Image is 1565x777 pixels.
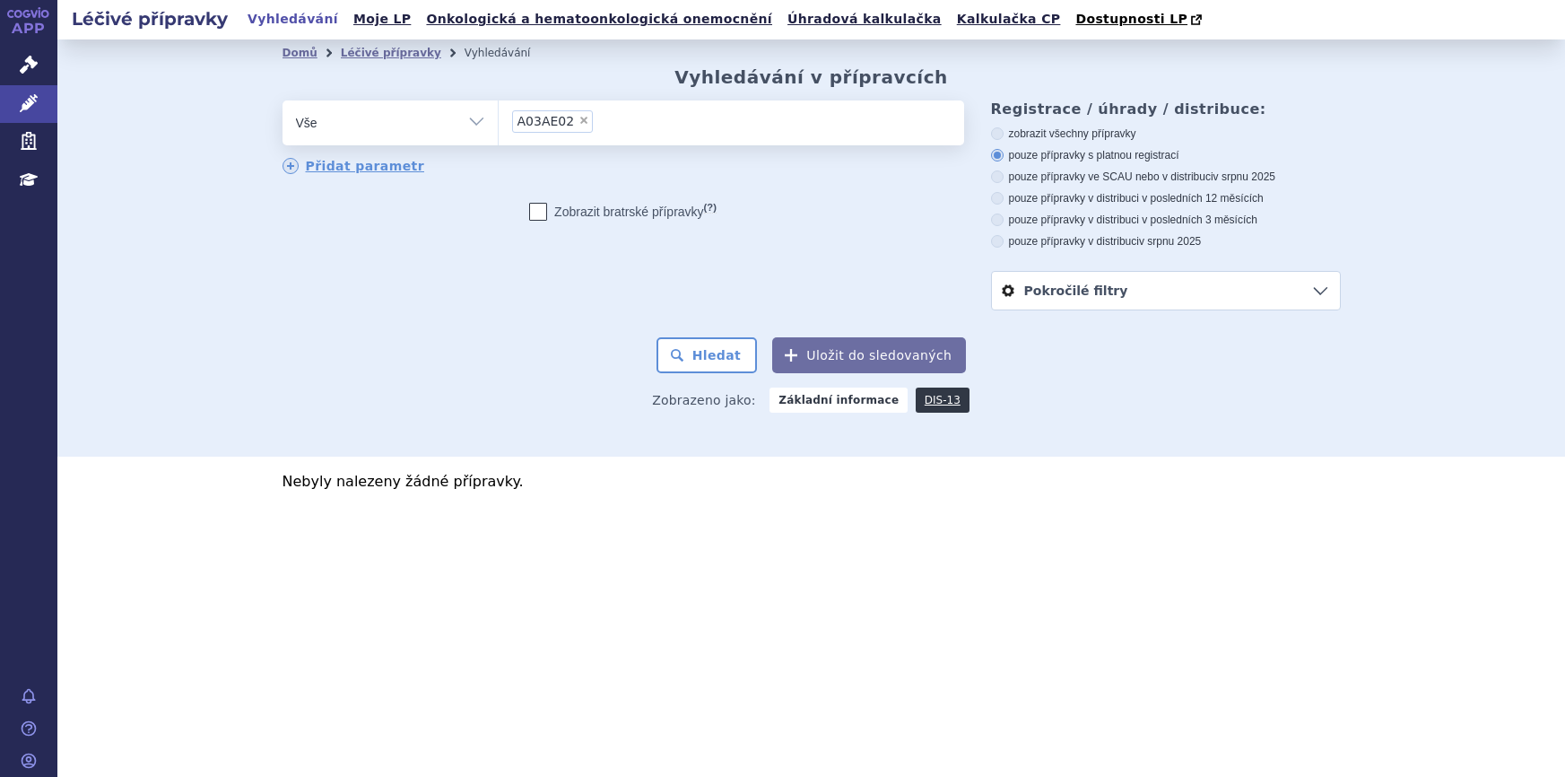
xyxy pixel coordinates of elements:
abbr: (?) [704,202,717,214]
span: Dostupnosti LP [1075,12,1187,26]
a: Dostupnosti LP [1070,7,1211,32]
p: Nebyly nalezeny žádné přípravky. [283,475,1341,489]
li: Vyhledávání [465,39,554,66]
a: Kalkulačka CP [952,7,1066,31]
span: × [578,115,589,126]
span: v srpnu 2025 [1213,170,1275,183]
a: Onkologická a hematoonkologická onemocnění [421,7,778,31]
label: pouze přípravky v distribuci [991,234,1341,249]
a: Pokročilé filtry [992,272,1340,310]
label: pouze přípravky s platnou registrací [991,148,1341,162]
label: pouze přípravky v distribuci v posledních 3 měsících [991,213,1341,227]
a: DIS-13 [916,388,969,413]
a: Vyhledávání [242,7,343,31]
label: zobrazit všechny přípravky [991,127,1341,141]
h2: Léčivé přípravky [57,6,242,31]
label: Zobrazit bratrské přípravky [529,203,717,221]
a: Domů [283,47,317,59]
button: Hledat [656,337,758,373]
span: A03AE02 [517,115,575,127]
h3: Registrace / úhrady / distribuce: [991,100,1341,118]
label: pouze přípravky v distribuci v posledních 12 měsících [991,191,1341,205]
label: pouze přípravky ve SCAU nebo v distribuci [991,170,1341,184]
span: Zobrazeno jako: [652,388,756,413]
a: Moje LP [348,7,416,31]
a: Přidat parametr [283,158,425,174]
button: Uložit do sledovaných [772,337,966,373]
input: A03AE02 [598,109,608,132]
a: Léčivé přípravky [341,47,441,59]
span: v srpnu 2025 [1139,235,1201,248]
strong: Základní informace [769,388,908,413]
a: Úhradová kalkulačka [782,7,947,31]
h2: Vyhledávání v přípravcích [674,66,948,88]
